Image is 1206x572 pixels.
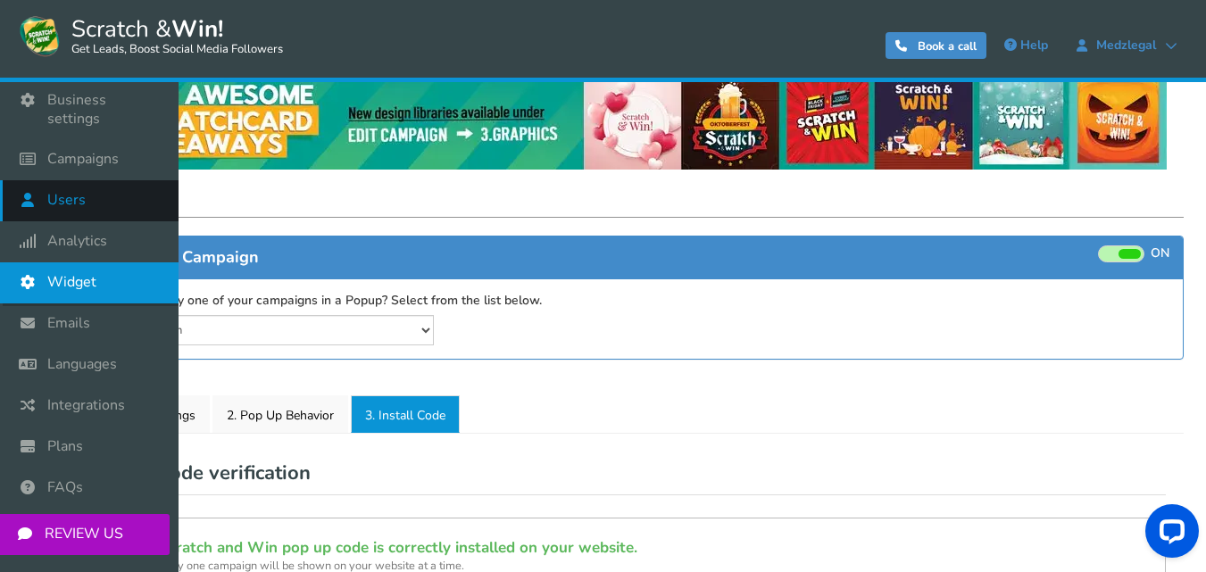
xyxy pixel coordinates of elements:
span: Integrations [47,396,125,415]
iframe: LiveChat chat widget [1131,497,1206,572]
span: Widget [47,273,96,292]
span: Campaigns [47,150,119,169]
span: Languages [47,355,117,374]
span: Book a call [918,38,977,54]
small: Get Leads, Boost Social Media Followers [71,43,283,57]
span: Help [1020,37,1048,54]
span: FAQs [47,478,83,497]
span: Business settings [47,91,161,128]
img: Scratch and Win [18,13,62,58]
label: Want to display one of your campaigns in a Popup? Select from the list below. [79,293,1183,310]
a: 2. Pop Up Behavior [212,395,348,433]
span: Plans [47,437,83,456]
span: Analytics [47,232,107,251]
strong: Win! [171,13,223,45]
span: Medzlegal [1087,38,1165,53]
span: Emails [47,314,90,333]
h1: Widget [79,182,1184,218]
span: REVIEW US [45,525,123,543]
span: ON [1151,245,1169,262]
span: Users [47,191,86,210]
img: festival-poster-2020.webp [96,73,1167,170]
a: 3. Install Code [351,395,460,433]
a: Scratch &Win! Get Leads, Boost Social Media Followers [18,13,283,58]
h2: Popup code verification [97,452,1166,494]
a: Book a call [886,32,986,59]
a: Help [995,31,1057,60]
span: Scratch & [62,13,283,58]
